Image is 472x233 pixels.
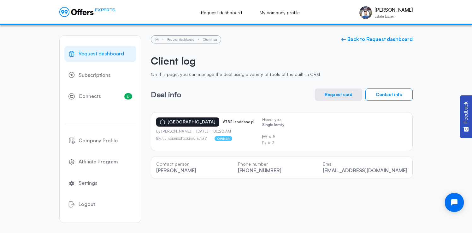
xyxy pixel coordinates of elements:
[238,167,281,173] a: [PHONE_NUMBER]
[463,101,469,123] span: Feedback
[272,139,274,146] span: 3
[151,55,413,67] h2: Client log
[341,36,413,42] a: ← Back to Request dashboard
[262,134,284,140] div: ×
[156,137,207,140] a: [EMAIL_ADDRESS][DOMAIN_NAME]
[156,129,194,134] p: by [PERSON_NAME]
[64,133,136,149] a: Company Profile
[365,88,413,101] button: Contact info
[64,46,136,62] a: Request dashboard
[79,179,97,187] span: Settings
[79,137,118,145] span: Company Profile
[223,120,255,124] p: 6782 landriano pl
[124,93,132,99] span: 6
[253,6,307,20] a: My company profile
[215,136,233,141] p: owner
[262,122,284,128] p: Single family
[156,168,196,173] p: [PERSON_NAME]
[79,50,124,58] span: Request dashboard
[156,162,196,167] p: Contact person
[64,88,136,105] a: Connects6
[359,6,372,19] img: Scott Gee
[460,95,472,138] button: Feedback - Show survey
[211,129,231,134] p: 06:20 AM
[79,92,101,100] span: Connects
[79,200,95,208] span: Logout
[440,188,469,217] iframe: Tidio Chat
[238,162,281,167] p: Phone number
[64,154,136,170] a: Affiliate Program
[151,72,413,77] p: On this page, you can manage the deal using a variety of tools of the built-in CRM
[59,7,115,17] a: EXPERTS
[315,88,362,101] button: Request card
[194,6,249,20] a: Request dashboard
[375,14,413,18] p: Estate Expert
[168,119,215,125] p: [GEOGRAPHIC_DATA]
[203,38,217,41] li: Client log
[64,175,136,191] a: Settings
[79,158,118,166] span: Affiliate Program
[323,167,407,173] a: [EMAIL_ADDRESS][DOMAIN_NAME]
[323,162,407,167] p: Email
[262,139,284,146] div: ×
[375,7,413,13] p: [PERSON_NAME]
[194,129,211,134] p: [DATE]
[95,7,115,13] span: EXPERTS
[79,71,111,79] span: Subscriptions
[167,37,194,41] a: Request dashboard
[273,134,275,140] span: 5
[151,90,181,99] h3: Deal info
[64,67,136,83] a: Subscriptions
[64,196,136,213] button: Logout
[262,117,284,122] p: House type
